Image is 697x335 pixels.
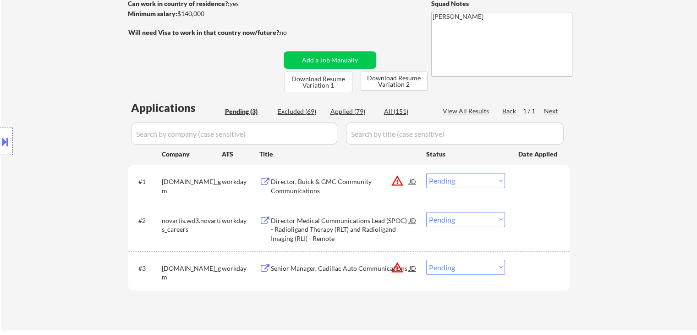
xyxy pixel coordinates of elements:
div: View All Results [443,106,492,116]
div: ATS [222,150,259,159]
button: Download Resume Variation 2 [361,72,428,91]
button: Download Resume Variation 1 [285,72,352,92]
div: JD [408,260,417,276]
div: workday [222,264,259,273]
input: Search by title (case sensitive) [346,123,564,145]
div: Excluded (69) [278,107,324,116]
div: Senior Manager, Cadillac Auto Communications [271,264,409,273]
div: novartis.wd3.novartis_careers [162,216,222,234]
div: [DOMAIN_NAME]_gm [162,177,222,195]
strong: Will need Visa to work in that country now/future?: [128,28,281,36]
div: Company [162,150,222,159]
div: no [280,28,306,37]
div: $140,000 [128,9,280,18]
div: JD [408,212,417,229]
input: Search by company (case sensitive) [131,123,337,145]
strong: Minimum salary: [128,10,177,17]
div: JD [408,173,417,190]
div: Pending (3) [225,107,271,116]
div: Title [259,150,417,159]
div: Back [502,106,517,116]
div: workday [222,177,259,186]
div: 1 / 1 [523,106,544,116]
div: Director Medical Communications Lead (SPOC) - Radioligand Therapy (RLT) and Radioligand Imaging (... [271,216,409,243]
div: Date Applied [518,150,559,159]
div: Next [544,106,559,116]
div: Applied (79) [330,107,376,116]
div: Applications [131,102,222,113]
div: Director, Buick & GMC Community Communications [271,177,409,195]
button: warning_amber [391,261,404,274]
div: All (151) [384,107,430,116]
div: Status [426,145,505,162]
div: workday [222,216,259,225]
div: #3 [138,264,154,273]
button: warning_amber [391,174,404,187]
div: [DOMAIN_NAME]_gm [162,264,222,282]
button: Add a Job Manually [284,51,376,69]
